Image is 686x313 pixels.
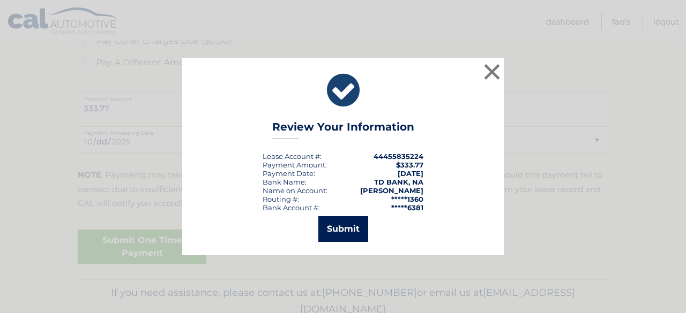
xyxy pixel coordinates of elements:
[396,161,423,169] span: $333.77
[374,178,423,186] strong: TD BANK, NA
[263,195,299,203] div: Routing #:
[272,120,414,139] h3: Review Your Information
[263,169,314,178] span: Payment Date
[263,169,315,178] div: :
[481,61,503,82] button: ×
[360,186,423,195] strong: [PERSON_NAME]
[263,161,327,169] div: Payment Amount:
[318,216,368,242] button: Submit
[263,186,327,195] div: Name on Account:
[398,169,423,178] span: [DATE]
[263,178,307,186] div: Bank Name:
[263,152,322,161] div: Lease Account #:
[374,152,423,161] strong: 44455835224
[263,203,320,212] div: Bank Account #:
